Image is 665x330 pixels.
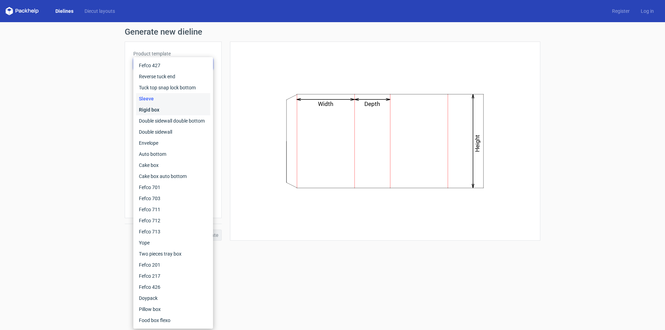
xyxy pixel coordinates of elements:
div: Reverse tuck end [136,71,210,82]
div: Cake box auto bottom [136,171,210,182]
div: Sleeve [136,93,210,104]
div: Fefco 201 [136,259,210,270]
div: Doypack [136,293,210,304]
a: Register [606,8,635,15]
div: Fefco 217 [136,270,210,282]
a: Dielines [50,8,79,15]
div: Tuck top snap lock bottom [136,82,210,93]
div: Double sidewall [136,126,210,137]
div: Fefco 703 [136,193,210,204]
a: Diecut layouts [79,8,121,15]
div: Double sidewall double bottom [136,115,210,126]
text: Height [474,135,481,152]
div: Fefco 426 [136,282,210,293]
a: Log in [635,8,659,15]
div: Pillow box [136,304,210,315]
div: Fefco 711 [136,204,210,215]
text: Depth [365,100,380,107]
div: Cake box [136,160,210,171]
div: Yope [136,237,210,248]
div: Fefco 701 [136,182,210,193]
div: Envelope [136,137,210,149]
div: Auto bottom [136,149,210,160]
label: Product template [133,50,213,57]
div: Two pieces tray box [136,248,210,259]
div: Food box flexo [136,315,210,326]
h1: Generate new dieline [125,28,540,36]
div: Rigid box [136,104,210,115]
text: Width [318,100,334,107]
div: Fefco 712 [136,215,210,226]
div: Fefco 427 [136,60,210,71]
div: Fefco 713 [136,226,210,237]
